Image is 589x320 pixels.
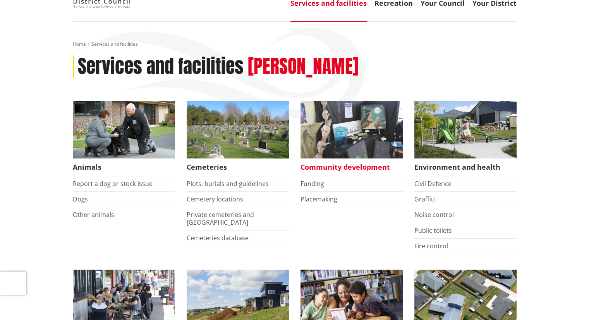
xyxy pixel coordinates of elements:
[414,179,452,188] a: Civil Defence
[414,242,448,250] a: Fire control
[187,101,289,176] a: Huntly Cemetery Cemeteries
[301,101,403,176] a: Matariki Travelling Suitcase Art Exhibition Community development
[73,41,517,48] nav: breadcrumb
[73,41,86,47] a: Home
[301,179,324,188] a: Funding
[187,195,243,203] a: Cemetery locations
[414,210,454,219] a: Noise control
[414,101,517,176] a: New housing in Pokeno Environment and health
[414,158,517,176] span: Environment and health
[73,158,175,176] span: Animals
[187,234,249,242] a: Cemeteries database
[301,158,403,176] span: Community development
[187,158,289,176] span: Cemeteries
[73,210,114,219] a: Other animals
[78,55,244,78] h1: Services and facilities
[187,179,269,188] a: Plots, burials and guidelines
[73,101,175,176] a: Waikato District Council Animal Control team Animals
[301,101,403,158] img: Matariki Travelling Suitcase Art Exhibition
[301,195,337,203] a: Placemaking
[73,195,88,203] a: Dogs
[187,101,289,158] img: Huntly Cemetery
[73,101,175,158] img: Animal Control
[187,210,254,226] a: Private cemeteries and [GEOGRAPHIC_DATA]
[91,41,138,47] span: Services and facilities
[414,226,452,235] a: Public toilets
[553,287,581,315] iframe: Messenger Launcher
[414,195,435,203] a: Graffiti
[248,55,359,78] h2: [PERSON_NAME]
[73,179,153,188] a: Report a dog or stock issue
[414,101,517,158] img: New housing in Pokeno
